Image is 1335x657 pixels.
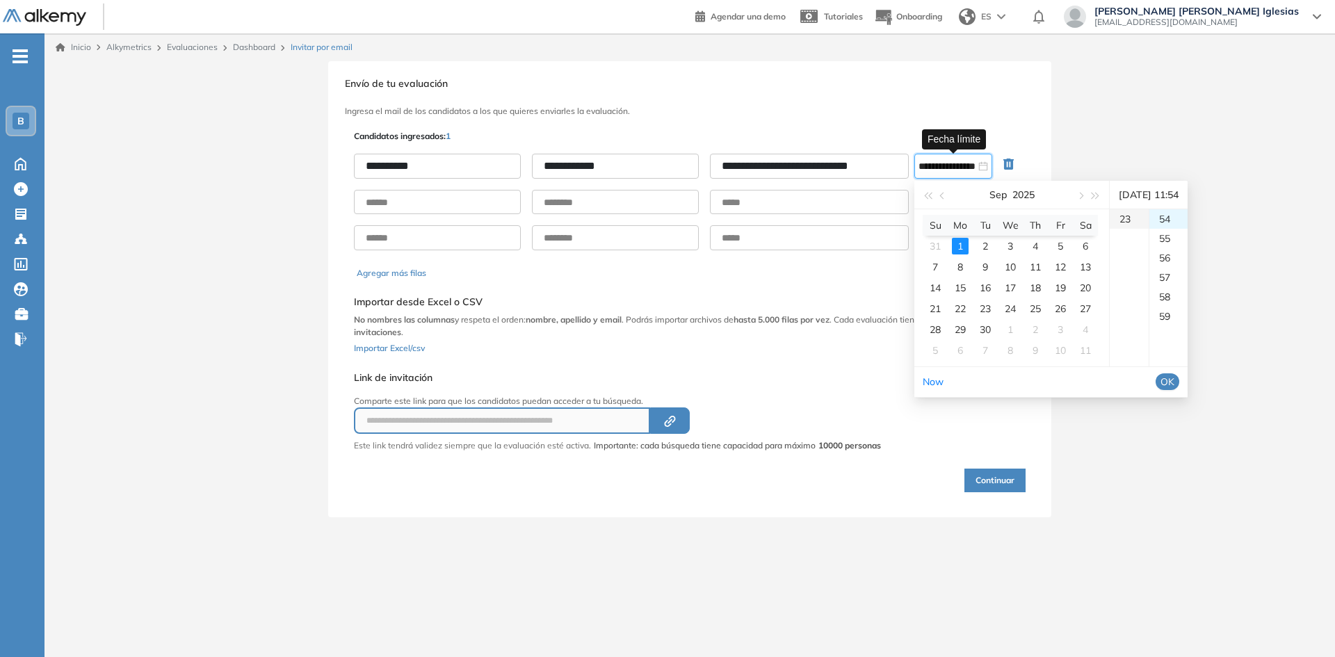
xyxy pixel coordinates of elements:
[923,277,948,298] td: 2025-09-14
[998,277,1023,298] td: 2025-09-17
[345,106,1035,116] h3: Ingresa el mail de los candidatos a los que quieres enviarles la evaluación.
[948,236,973,257] td: 2025-09-01
[923,298,948,319] td: 2025-09-21
[1052,279,1069,296] div: 19
[973,277,998,298] td: 2025-09-16
[1023,340,1048,361] td: 2025-10-09
[1012,181,1035,209] button: 2025
[1077,279,1094,296] div: 20
[952,321,969,338] div: 29
[989,181,1007,209] button: Sep
[818,440,881,451] strong: 10000 personas
[981,10,992,23] span: ES
[824,11,863,22] span: Tutoriales
[952,300,969,317] div: 22
[973,215,998,236] th: Tu
[922,129,986,149] div: Fecha límite
[923,215,948,236] th: Su
[973,319,998,340] td: 2025-09-30
[1002,342,1019,359] div: 8
[927,321,944,338] div: 28
[998,319,1023,340] td: 2025-10-01
[13,55,28,58] i: -
[1048,236,1073,257] td: 2025-09-05
[973,340,998,361] td: 2025-10-07
[1073,277,1098,298] td: 2025-09-20
[973,257,998,277] td: 2025-09-09
[1073,215,1098,236] th: Sa
[948,298,973,319] td: 2025-09-22
[997,14,1005,19] img: arrow
[17,115,24,127] span: B
[1052,300,1069,317] div: 26
[977,342,994,359] div: 7
[354,314,1026,339] p: y respeta el orden: . Podrás importar archivos de . Cada evaluación tiene un .
[959,8,976,25] img: world
[1027,300,1044,317] div: 25
[998,236,1023,257] td: 2025-09-03
[964,469,1026,492] button: Continuar
[1023,277,1048,298] td: 2025-09-18
[923,319,948,340] td: 2025-09-28
[952,259,969,275] div: 8
[1052,238,1069,254] div: 5
[354,339,425,355] button: Importar Excel/csv
[1077,300,1094,317] div: 27
[1048,298,1073,319] td: 2025-09-26
[1073,319,1098,340] td: 2025-10-04
[948,340,973,361] td: 2025-10-06
[1023,257,1048,277] td: 2025-09-11
[1052,342,1069,359] div: 10
[1048,319,1073,340] td: 2025-10-03
[354,296,1026,308] h5: Importar desde Excel o CSV
[923,236,948,257] td: 2025-08-31
[1027,279,1044,296] div: 18
[291,41,353,54] span: Invitar por email
[354,314,994,337] b: límite de 10.000 invitaciones
[1073,236,1098,257] td: 2025-09-06
[1023,236,1048,257] td: 2025-09-04
[948,215,973,236] th: Mo
[233,42,275,52] a: Dashboard
[1073,257,1098,277] td: 2025-09-13
[446,131,451,141] span: 1
[1027,321,1044,338] div: 2
[345,78,1035,90] h3: Envío de tu evaluación
[948,257,973,277] td: 2025-09-08
[927,238,944,254] div: 31
[1048,215,1073,236] th: Fr
[1149,209,1188,229] div: 54
[1077,321,1094,338] div: 4
[923,340,948,361] td: 2025-10-05
[923,257,948,277] td: 2025-09-07
[1027,259,1044,275] div: 11
[734,314,830,325] b: hasta 5.000 filas por vez
[1048,340,1073,361] td: 2025-10-10
[998,340,1023,361] td: 2025-10-08
[973,298,998,319] td: 2025-09-23
[927,342,944,359] div: 5
[1077,238,1094,254] div: 6
[1160,374,1174,389] span: OK
[977,238,994,254] div: 2
[695,7,786,24] a: Agendar una demo
[896,11,942,22] span: Onboarding
[1149,268,1188,287] div: 57
[1002,259,1019,275] div: 10
[977,300,994,317] div: 23
[1027,342,1044,359] div: 9
[526,314,622,325] b: nombre, apellido y email
[1052,259,1069,275] div: 12
[1002,279,1019,296] div: 17
[711,11,786,22] span: Agendar una demo
[1073,298,1098,319] td: 2025-09-27
[354,314,455,325] b: No nombres las columnas
[1023,298,1048,319] td: 2025-09-25
[1094,17,1299,28] span: [EMAIL_ADDRESS][DOMAIN_NAME]
[874,2,942,32] button: Onboarding
[1073,340,1098,361] td: 2025-10-11
[1094,6,1299,17] span: [PERSON_NAME] [PERSON_NAME] Iglesias
[1002,321,1019,338] div: 1
[3,9,86,26] img: Logo
[1149,248,1188,268] div: 56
